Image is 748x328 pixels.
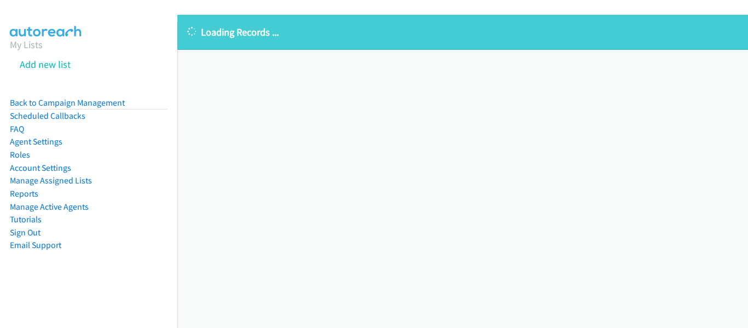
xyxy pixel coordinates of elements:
a: Roles [10,149,30,160]
p: Loading Records ... [187,25,738,39]
a: FAQ [10,124,24,134]
a: Scheduled Callbacks [10,111,85,121]
a: My Lists [10,38,43,51]
a: Account Settings [10,163,71,173]
a: Add new list [20,58,71,71]
a: Email Support [10,240,61,250]
a: Reports [10,188,38,199]
a: Manage Assigned Lists [10,175,92,186]
a: Back to Campaign Management [10,97,125,108]
a: Manage Active Agents [10,202,89,212]
a: Sign Out [10,227,41,238]
a: Tutorials [10,214,42,225]
a: Agent Settings [10,136,62,147]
